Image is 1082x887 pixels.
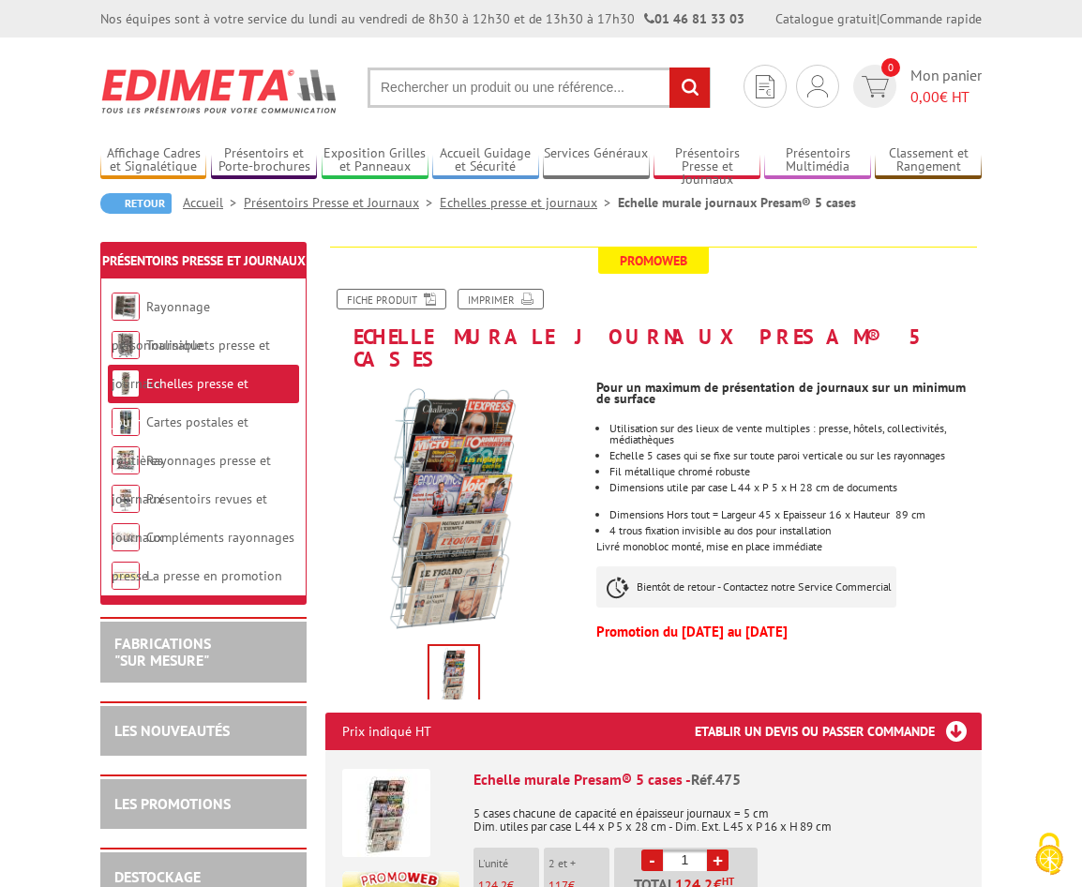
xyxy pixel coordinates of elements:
[478,857,539,870] p: L'unité
[440,194,618,211] a: Echelles presse et journaux
[112,529,294,584] a: Compléments rayonnages presse
[368,68,711,108] input: Rechercher un produit ou une référence...
[112,490,267,546] a: Présentoirs revues et journaux
[644,10,744,27] strong: 01 46 81 33 03
[429,646,478,704] img: echelles_presse_475_1.jpg
[432,145,538,176] a: Accueil Guidage et Sécurité
[881,58,900,77] span: 0
[609,525,982,536] li: 4 trous fixation invisible au dos pour installation
[114,634,211,669] a: FABRICATIONS"Sur Mesure"
[910,86,982,108] span: € HT
[707,849,729,871] a: +
[609,450,982,461] li: Echelle 5 cases qui se fixe sur toute paroi verticale ou sur les rayonnages
[211,145,317,176] a: Présentoirs et Porte-brochures
[775,9,982,28] div: |
[596,566,896,608] p: Bientôt de retour - Contactez notre Service Commercial
[183,194,244,211] a: Accueil
[100,56,339,126] img: Edimeta
[458,289,544,309] a: Imprimer
[875,145,981,176] a: Classement et Rangement
[609,423,982,445] li: Utilisation sur des lieux de vente multiples : presse, hôtels, collectivités, médiathèques
[322,145,428,176] a: Exposition Grilles et Panneaux
[764,145,870,176] a: Présentoirs Multimédia
[807,75,828,98] img: devis rapide
[102,252,306,269] a: Présentoirs Presse et Journaux
[756,75,774,98] img: devis rapide
[549,857,609,870] p: 2 et +
[112,293,140,321] img: Rayonnage personnalisable
[112,298,210,353] a: Rayonnage personnalisable
[1026,831,1073,878] img: Cookies (fenêtre modale)
[862,76,889,98] img: devis rapide
[100,145,206,176] a: Affichage Cadres et Signalétique
[244,194,440,211] a: Présentoirs Presse et Journaux
[473,794,965,834] p: 5 cases chacune de capacité en épaisseur journaux = 5 cm Dim. utiles par case L 44 x P 5 x 28 cm ...
[1016,823,1082,887] button: Cookies (fenêtre modale)
[691,770,741,789] span: Réf.475
[596,379,966,407] strong: Pour un maximum de présentation de journaux sur un minimum de surface
[879,10,982,27] a: Commande rapide
[654,145,759,176] a: Présentoirs Presse et Journaux
[112,337,270,392] a: Tourniquets presse et journaux
[598,248,709,274] span: Promoweb
[910,65,982,108] span: Mon panier
[337,289,446,309] a: Fiche produit
[112,452,271,507] a: Rayonnages presse et journaux
[473,769,965,790] div: Echelle murale Presam® 5 cases -
[669,68,710,108] input: rechercher
[596,539,822,553] span: Livré monobloc monté, mise en place immédiate
[112,375,248,430] a: Echelles presse et journaux
[342,713,431,750] p: Prix indiqué HT
[100,193,172,214] a: Retour
[910,87,939,106] span: 0,00
[100,9,744,28] div: Nos équipes sont à votre service du lundi au vendredi de 8h30 à 12h30 et de 13h30 à 17h30
[695,713,982,750] h3: Etablir un devis ou passer commande
[146,567,282,584] a: La presse en promotion
[775,10,877,27] a: Catalogue gratuit
[609,509,982,520] li: Dimensions Hors tout = Largeur 45 x Epaisseur 16 x Hauteur 89 cm
[325,380,582,637] img: echelles_presse_475_1.jpg
[641,849,663,871] a: -
[596,626,982,638] p: Promotion du [DATE] au [DATE]
[618,193,856,212] li: Echelle murale journaux Presam® 5 cases
[112,413,248,469] a: Cartes postales et routières
[609,482,982,493] p: Dimensions utile par case L 44 x P 5 x H 28 cm de documents
[849,65,982,108] a: devis rapide 0 Mon panier 0,00€ HT
[609,466,982,477] li: Fil métallique chromé robuste
[543,145,649,176] a: Services Généraux
[114,721,230,740] a: LES NOUVEAUTÉS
